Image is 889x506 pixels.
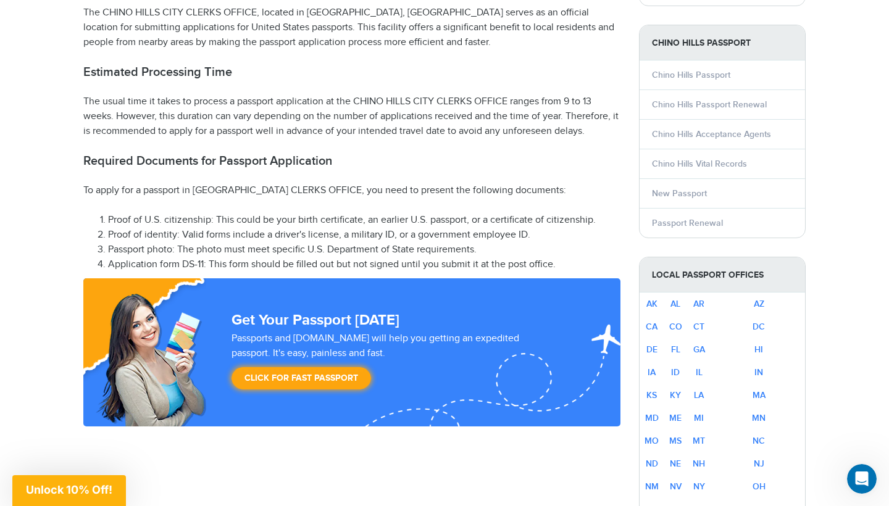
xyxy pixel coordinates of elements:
a: Chino Hills Vital Records [652,159,747,169]
a: AZ [754,299,764,309]
a: CA [646,321,657,332]
h2: Estimated Processing Time [83,65,620,80]
a: FL [671,344,680,355]
li: Passport photo: The photo must meet specific U.S. Department of State requirements. [108,243,620,257]
a: IL [696,367,703,378]
li: Proof of identity: Valid forms include a driver's license, a military ID, or a government employe... [108,228,620,243]
li: Application form DS-11: This form should be filled out but not signed until you submit it at the ... [108,257,620,272]
a: NJ [754,458,764,469]
a: New Passport [652,188,707,199]
a: AK [646,299,657,309]
a: ID [671,367,680,378]
a: DC [753,321,765,332]
a: ND [646,458,658,469]
a: Chino Hills Acceptance Agents [652,129,771,139]
a: KY [670,390,681,400]
a: MT [693,436,705,446]
a: NV [670,481,682,492]
a: NY [693,481,705,492]
a: CT [693,321,704,332]
h2: Required Documents for Passport Application [83,154,620,168]
a: NE [670,458,681,469]
li: Proof of U.S. citizenship: This could be your birth certificate, an earlier U.S. passport, or a c... [108,213,620,228]
a: GA [693,344,705,355]
a: MO [645,436,659,446]
strong: Get Your Passport [DATE] [232,311,399,329]
div: Unlock 10% Off! [12,475,126,506]
span: Unlock 10% Off! [26,483,112,496]
a: KS [646,390,657,400]
p: The usual time it takes to process a passport application at the CHINO HILLS CITY CLERKS OFFICE r... [83,94,620,139]
strong: Chino Hills Passport [640,25,805,60]
iframe: Intercom live chat [847,464,877,494]
a: Chino Hills Passport [652,70,730,80]
a: MA [753,390,766,400]
a: HI [754,344,763,355]
a: Passport Renewal [652,218,723,228]
a: Chino Hills Passport Renewal [652,99,767,110]
a: MD [645,413,659,423]
a: IA [648,367,656,378]
a: MN [752,413,766,423]
a: MI [694,413,704,423]
a: NC [753,436,765,446]
p: The CHINO HILLS CITY CLERKS OFFICE, located in [GEOGRAPHIC_DATA], [GEOGRAPHIC_DATA] serves as an ... [83,6,620,50]
a: OH [753,481,766,492]
p: To apply for a passport in [GEOGRAPHIC_DATA] CLERKS OFFICE, you need to present the following doc... [83,183,620,198]
a: ME [669,413,682,423]
a: AL [670,299,680,309]
a: MS [669,436,682,446]
a: NH [693,458,705,469]
div: Passports and [DOMAIN_NAME] will help you getting an expedited passport. It's easy, painless and ... [227,331,564,396]
a: CO [669,321,682,332]
strong: Local Passport Offices [640,257,805,292]
a: AR [693,299,704,309]
a: DE [646,344,657,355]
a: NM [645,481,659,492]
a: Click for Fast Passport [232,367,371,389]
a: IN [754,367,763,378]
a: LA [694,390,704,400]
